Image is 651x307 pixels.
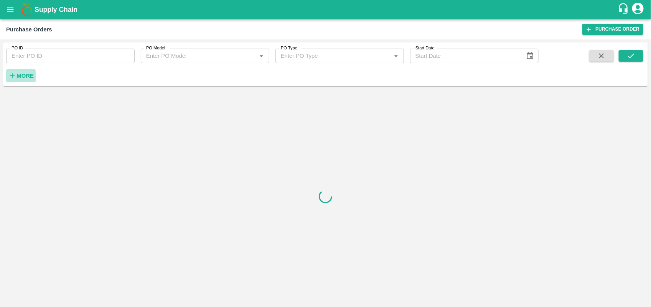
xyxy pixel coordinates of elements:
[618,3,631,16] div: customer-support
[410,49,520,63] input: Start Date
[35,6,77,13] b: Supply Chain
[281,45,297,51] label: PO Type
[143,51,254,61] input: Enter PO Model
[256,51,266,61] button: Open
[415,45,435,51] label: Start Date
[6,24,52,34] div: Purchase Orders
[523,49,537,63] button: Choose date
[391,51,401,61] button: Open
[35,4,618,15] a: Supply Chain
[6,49,135,63] input: Enter PO ID
[19,2,35,17] img: logo
[12,45,23,51] label: PO ID
[16,73,34,79] strong: More
[6,69,36,82] button: More
[146,45,165,51] label: PO Model
[278,51,389,61] input: Enter PO Type
[631,2,645,18] div: account of current user
[2,1,19,18] button: open drawer
[582,24,643,35] a: Purchase Order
